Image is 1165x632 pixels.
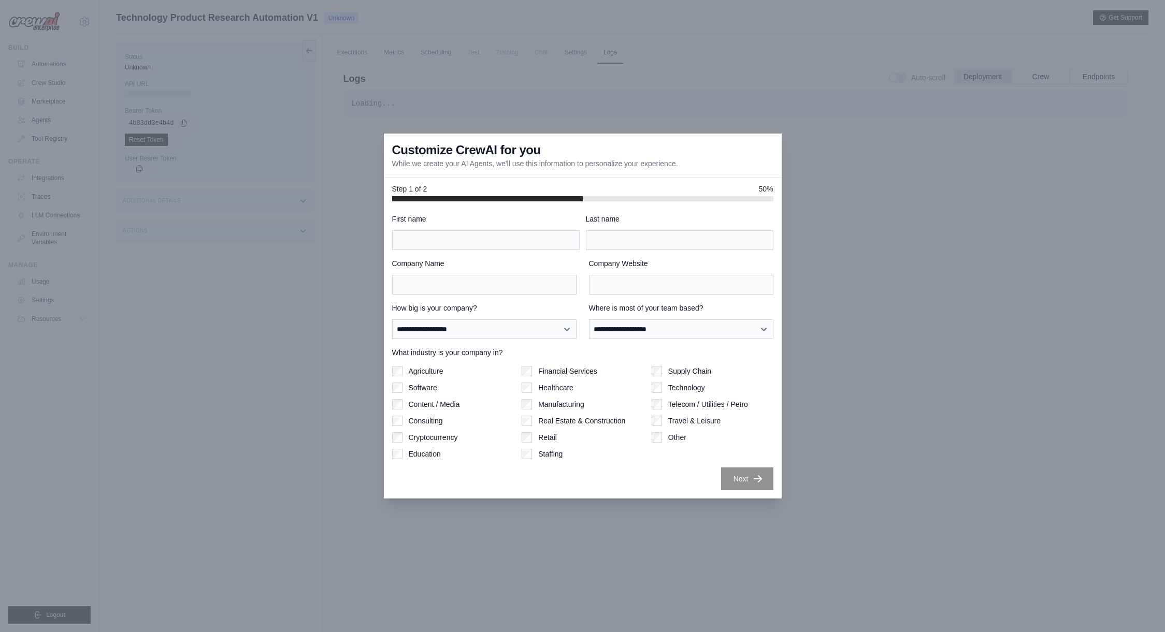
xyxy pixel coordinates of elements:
label: Last name [586,214,773,224]
label: Supply Chain [668,366,711,376]
p: While we create your AI Agents, we'll use this information to personalize your experience. [392,158,678,169]
h3: Customize CrewAI for you [392,142,541,158]
label: Other [668,432,686,443]
label: Healthcare [538,383,573,393]
label: Content / Media [409,399,460,409]
span: 50% [758,184,773,194]
label: How big is your company? [392,303,577,313]
label: What industry is your company in? [392,347,773,358]
button: Next [721,467,773,490]
label: Telecom / Utilities / Petro [668,399,748,409]
label: Real Estate & Construction [538,416,625,426]
label: Retail [538,432,557,443]
label: Travel & Leisure [668,416,721,426]
label: Technology [668,383,705,393]
label: Education [409,449,441,459]
label: Agriculture [409,366,443,376]
label: Cryptocurrency [409,432,458,443]
label: Staffing [538,449,563,459]
label: Software [409,383,437,393]
label: First name [392,214,580,224]
span: Step 1 of 2 [392,184,427,194]
label: Where is most of your team based? [589,303,773,313]
label: Company Name [392,258,577,269]
label: Financial Services [538,366,597,376]
label: Company Website [589,258,773,269]
label: Manufacturing [538,399,584,409]
label: Consulting [409,416,443,426]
